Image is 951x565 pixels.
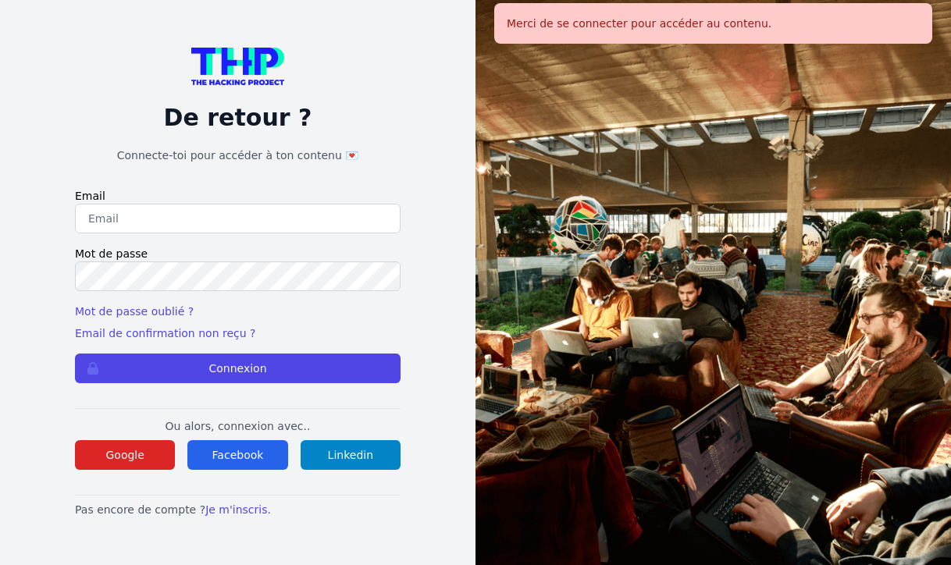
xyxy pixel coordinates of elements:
[301,440,401,470] button: Linkedin
[75,440,175,470] button: Google
[75,305,194,318] a: Mot de passe oublié ?
[75,354,401,383] button: Connexion
[75,104,401,132] p: De retour ?
[494,3,932,44] div: Merci de se connecter pour accéder au contenu.
[75,418,401,434] p: Ou alors, connexion avec..
[75,246,401,261] label: Mot de passe
[75,327,255,339] a: Email de confirmation non reçu ?
[75,188,401,204] label: Email
[191,48,285,85] img: logo
[75,502,401,517] p: Pas encore de compte ?
[75,204,401,233] input: Email
[205,503,271,516] a: Je m'inscris.
[187,440,287,470] button: Facebook
[75,147,401,163] h1: Connecte-toi pour accéder à ton contenu 💌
